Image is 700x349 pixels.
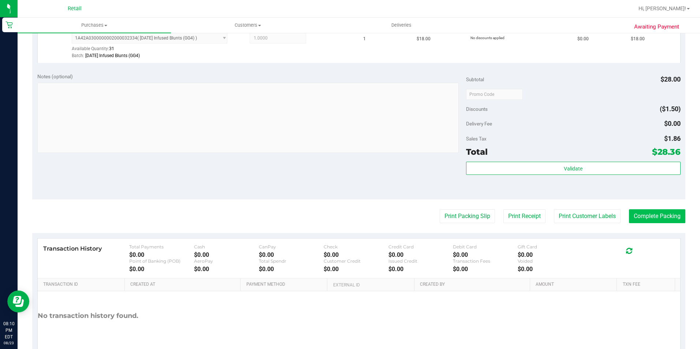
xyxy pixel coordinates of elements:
[194,244,259,249] div: Cash
[85,53,140,58] span: [DATE] Infused Blunts (GG4)
[363,35,366,42] span: 1
[327,278,414,292] th: External ID
[324,258,388,264] div: Customer Credit
[466,121,492,127] span: Delivery Fee
[453,244,518,249] div: Debit Card
[38,291,138,341] div: No transaction history found.
[466,136,487,142] span: Sales Tax
[109,46,114,51] span: 31
[3,320,14,340] p: 08:10 PM EDT
[7,290,29,312] iframe: Resource center
[629,209,685,223] button: Complete Packing
[171,18,324,33] a: Customers
[130,282,238,288] a: Created At
[518,258,582,264] div: Voided
[388,251,453,258] div: $0.00
[652,147,681,157] span: $28.36
[72,53,84,58] span: Batch:
[171,22,324,29] span: Customers
[440,209,495,223] button: Print Packing Slip
[381,22,421,29] span: Deliveries
[420,282,527,288] a: Created By
[623,282,672,288] a: Txn Fee
[664,135,681,142] span: $1.86
[194,266,259,273] div: $0.00
[43,282,122,288] a: Transaction ID
[5,21,13,29] inline-svg: Retail
[638,5,686,11] span: Hi, [PERSON_NAME]!
[246,282,325,288] a: Payment Method
[388,258,453,264] div: Issued Credit
[324,251,388,258] div: $0.00
[129,258,194,264] div: Point of Banking (POB)
[453,258,518,264] div: Transaction Fees
[577,35,589,42] span: $0.00
[660,105,681,113] span: ($1.50)
[259,244,324,249] div: CanPay
[324,266,388,273] div: $0.00
[660,75,681,83] span: $28.00
[453,251,518,258] div: $0.00
[536,282,614,288] a: Amount
[466,76,484,82] span: Subtotal
[417,35,431,42] span: $18.00
[564,166,582,172] span: Validate
[631,35,645,42] span: $18.00
[466,89,523,100] input: Promo Code
[503,209,546,223] button: Print Receipt
[388,266,453,273] div: $0.00
[324,244,388,249] div: Check
[18,18,171,33] a: Purchases
[37,74,73,79] span: Notes (optional)
[129,244,194,249] div: Total Payments
[518,266,582,273] div: $0.00
[3,340,14,346] p: 08/23
[466,102,488,116] span: Discounts
[453,266,518,273] div: $0.00
[554,209,621,223] button: Print Customer Labels
[68,5,82,12] span: Retail
[325,18,478,33] a: Deliveries
[388,244,453,249] div: Credit Card
[259,251,324,258] div: $0.00
[259,266,324,273] div: $0.00
[129,251,194,258] div: $0.00
[470,36,504,40] span: No discounts applied
[72,44,236,58] div: Available Quantity:
[466,147,488,157] span: Total
[518,244,582,249] div: Gift Card
[194,251,259,258] div: $0.00
[129,266,194,273] div: $0.00
[634,23,679,31] span: Awaiting Payment
[466,162,681,175] button: Validate
[259,258,324,264] div: Total Spendr
[194,258,259,264] div: AeroPay
[664,120,681,127] span: $0.00
[18,22,171,29] span: Purchases
[518,251,582,258] div: $0.00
